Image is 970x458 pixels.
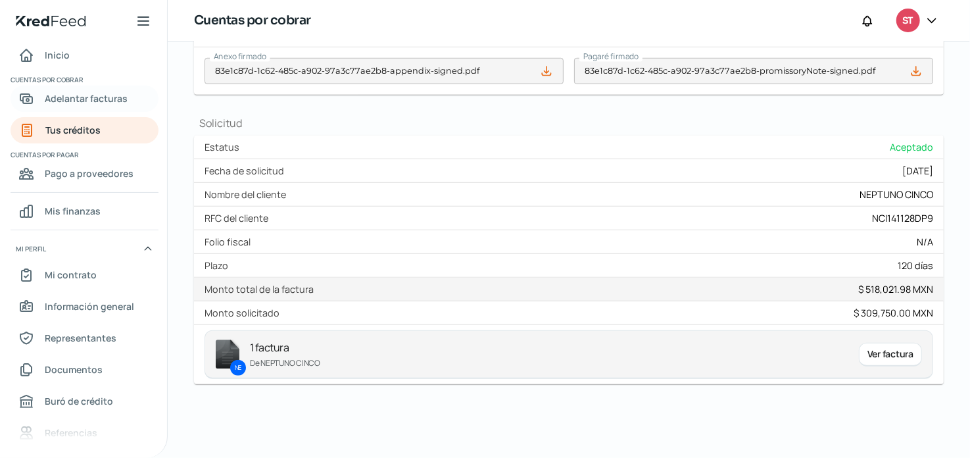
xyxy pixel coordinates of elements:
[11,357,158,383] a: Documentos
[11,420,158,446] a: Referencias
[11,325,158,351] a: Representantes
[854,307,933,319] div: $ 309,750.00 MXN
[859,343,922,367] div: Ver factura
[860,188,933,201] div: NEPTUNO CINCO
[235,363,241,373] p: NE
[11,149,157,161] span: Cuentas por pagar
[216,340,239,369] img: invoice-icon
[45,393,113,409] span: Buró de crédito
[194,11,311,30] h1: Cuentas por cobrar
[45,267,97,283] span: Mi contrato
[858,283,933,295] div: $ 518,021.98 MXN
[11,161,158,187] a: Pago a proveedores
[11,198,158,224] a: Mis finanzas
[11,117,158,143] a: Tus créditos
[902,165,933,177] div: [DATE]
[45,90,128,107] span: Adelantar facturas
[11,74,157,86] span: Cuentas por cobrar
[205,236,256,248] label: Folio fiscal
[45,424,97,441] span: Referencias
[214,51,266,62] span: Anexo firmado
[890,141,933,153] span: Aceptado
[250,357,848,370] p: De NEPTUNO CINCO
[11,86,158,112] a: Adelantar facturas
[205,259,233,272] label: Plazo
[205,307,285,319] label: Monto solicitado
[872,212,933,224] div: NCI141128DP9
[250,339,848,357] p: 1 factura
[205,283,319,295] label: Monto total de la factura
[11,388,158,415] a: Buró de crédito
[194,116,944,130] h1: Solicitud
[898,259,933,272] div: 120 días
[45,203,101,219] span: Mis finanzas
[45,330,116,346] span: Representantes
[205,165,289,177] label: Fecha de solicitud
[45,47,70,63] span: Inicio
[45,165,133,182] span: Pago a proveedores
[903,13,913,29] span: ST
[917,236,933,248] div: N/A
[205,212,274,224] label: RFC del cliente
[11,293,158,320] a: Información general
[205,141,245,153] label: Estatus
[583,51,639,62] span: Pagaré firmado
[11,42,158,68] a: Inicio
[16,243,46,255] span: Mi perfil
[45,122,101,138] span: Tus créditos
[11,262,158,288] a: Mi contrato
[45,361,103,378] span: Documentos
[205,188,291,201] label: Nombre del cliente
[45,298,134,315] span: Información general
